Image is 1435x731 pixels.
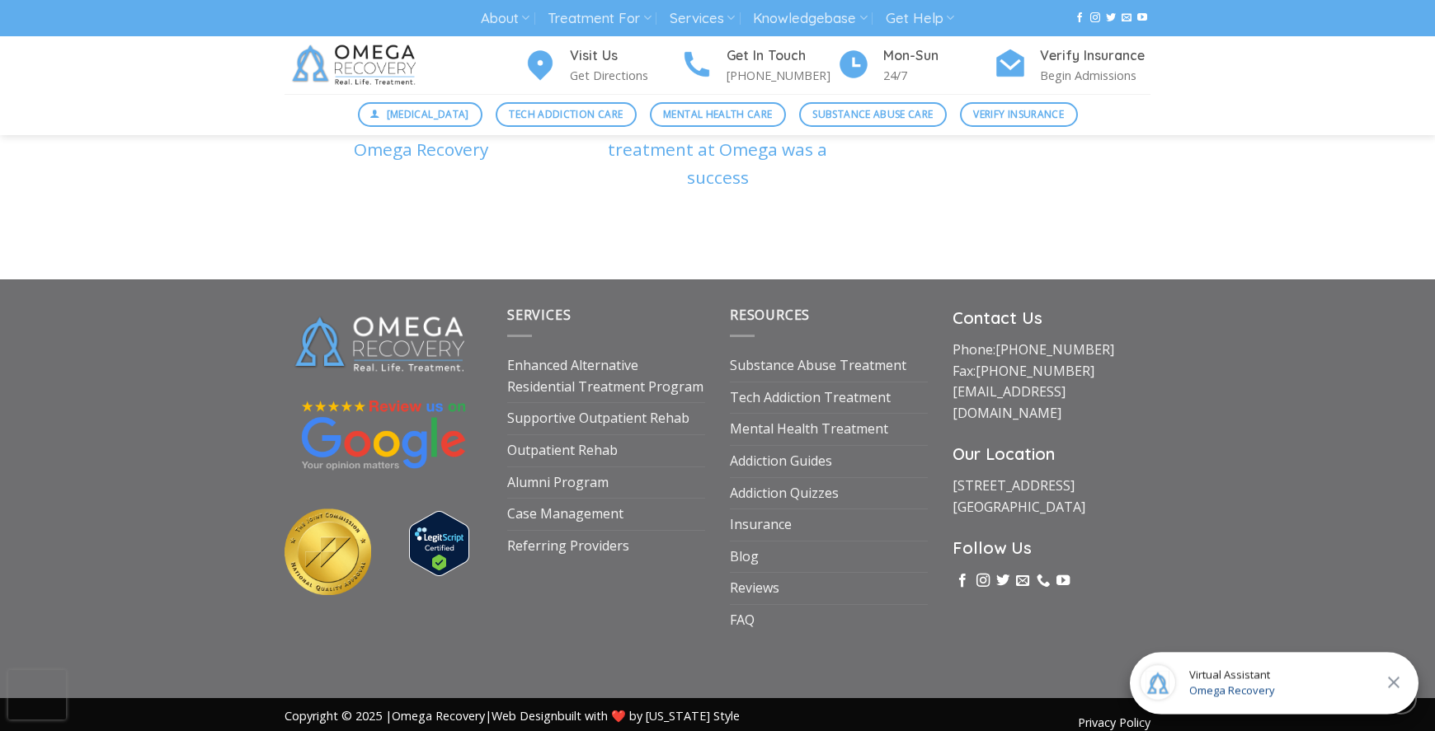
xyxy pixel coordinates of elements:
strong: Contact Us [953,307,1042,328]
img: Verify Approval for www.omegarecovery.org [409,511,469,576]
a: [EMAIL_ADDRESS][DOMAIN_NAME] [953,382,1066,422]
span: Mental Health Care [663,106,772,122]
a: [PHONE_NUMBER] [995,340,1114,358]
p: Begin Admissions [1040,66,1150,85]
a: Omega Recovery [392,708,485,724]
a: FAQ [730,605,755,636]
a: Get In Touch [PHONE_NUMBER] [680,45,837,86]
span: Substance Abuse Care [812,106,933,122]
a: Blog [730,541,759,573]
a: Send us an email [1016,574,1029,588]
p: Get Directions [570,66,680,85]
img: Omega Recovery [285,36,429,94]
a: Addiction Quizzes [730,478,839,509]
span: Resources [730,306,810,324]
p: [PHONE_NUMBER] [727,66,837,85]
a: Call us [1037,574,1050,588]
p: Of Alumni say their treatment at Omega was a success [581,82,854,191]
span: Services [507,306,571,324]
a: Tech Addiction Care [496,102,637,127]
a: Insurance [730,509,792,541]
a: Reviews [730,573,779,604]
a: Knowledgebase [753,3,867,34]
h4: Mon-Sun [883,45,994,67]
a: Get Help [886,3,954,34]
a: Services [670,3,735,34]
a: Follow on Instagram [976,574,990,588]
a: Web Design [492,708,558,724]
a: Treatment For [548,3,651,34]
a: Substance Abuse Treatment [730,350,906,382]
a: Mental Health Treatment [730,414,888,445]
a: Referring Providers [507,531,629,562]
a: Case Management [507,499,623,530]
a: [PHONE_NUMBER] [976,362,1094,380]
h3: Our Location [953,441,1150,467]
a: Alumni Program [507,467,609,499]
a: Outpatient Rehab [507,435,618,466]
a: Privacy Policy [1078,715,1150,730]
a: Follow on YouTube [1137,12,1147,24]
a: Supportive Outpatient Rehab [507,403,689,434]
h4: Verify Insurance [1040,45,1150,67]
a: Follow on Facebook [1075,12,1084,24]
p: 24/7 [883,66,994,85]
a: Verify Insurance [960,102,1078,127]
h4: Visit Us [570,45,680,67]
span: Copyright © 2025 | | built with ❤️ by [US_STATE] Style [285,708,740,724]
a: Follow on Twitter [1106,12,1116,24]
h3: Follow Us [953,535,1150,561]
a: Mental Health Care [650,102,786,127]
a: [MEDICAL_DATA] [358,102,483,127]
a: Addiction Guides [730,446,832,477]
span: Verify Insurance [973,106,1064,122]
a: Tech Addiction Treatment [730,382,891,414]
iframe: reCAPTCHA [8,670,66,719]
span: Tech Addiction Care [509,106,623,122]
a: Verify LegitScript Approval for www.omegarecovery.org [409,533,469,551]
a: Substance Abuse Care [799,102,947,127]
a: Send us an email [1122,12,1132,24]
a: Follow on Instagram [1090,12,1100,24]
a: Verify Insurance Begin Admissions [994,45,1150,86]
a: Visit Us Get Directions [524,45,680,86]
span: [MEDICAL_DATA] [387,106,469,122]
a: [STREET_ADDRESS][GEOGRAPHIC_DATA] [953,476,1085,516]
a: Follow on Facebook [956,574,969,588]
a: Enhanced Alternative Residential Treatment Program [507,350,705,402]
a: Follow on YouTube [1056,574,1070,588]
p: Phone: Fax: [953,340,1150,424]
h4: Get In Touch [727,45,837,67]
a: Follow on Twitter [996,574,1009,588]
a: About [481,3,529,34]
